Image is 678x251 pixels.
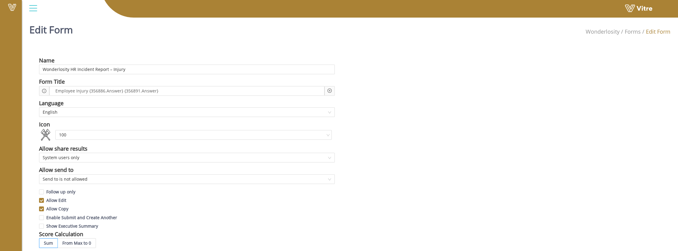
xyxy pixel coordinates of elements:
img: 100.png [41,129,51,141]
span: System users only [43,153,331,162]
span: From Max to 0 [62,240,91,246]
span: English [43,108,331,117]
span: 407 [586,28,620,35]
span: plus-circle [327,89,332,93]
span: Allow Copy [44,206,71,212]
li: Edit Form [641,27,670,36]
span: Enable Submit and Create Another [44,215,120,220]
span: Sum [44,240,53,246]
div: Language [39,99,64,107]
div: Score Calculation [39,230,83,238]
div: Allow send to [39,166,74,174]
span: 100 [59,130,328,139]
span: Follow up only [44,189,78,195]
input: Name [39,65,335,74]
span: Show Executive Summary [44,223,100,229]
h1: Edit Form [29,15,73,41]
a: Forms [625,28,641,35]
div: Icon [39,120,50,129]
span: Allow Edit [44,197,69,203]
span: Send to is not allowed [43,175,331,184]
span: info-circle [42,89,46,93]
span: Employee Injury {356886.Answer} {356891.Answer} [54,88,160,94]
div: Allow share results [39,144,87,153]
div: Form Title [39,77,65,86]
div: Name [39,56,54,65]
